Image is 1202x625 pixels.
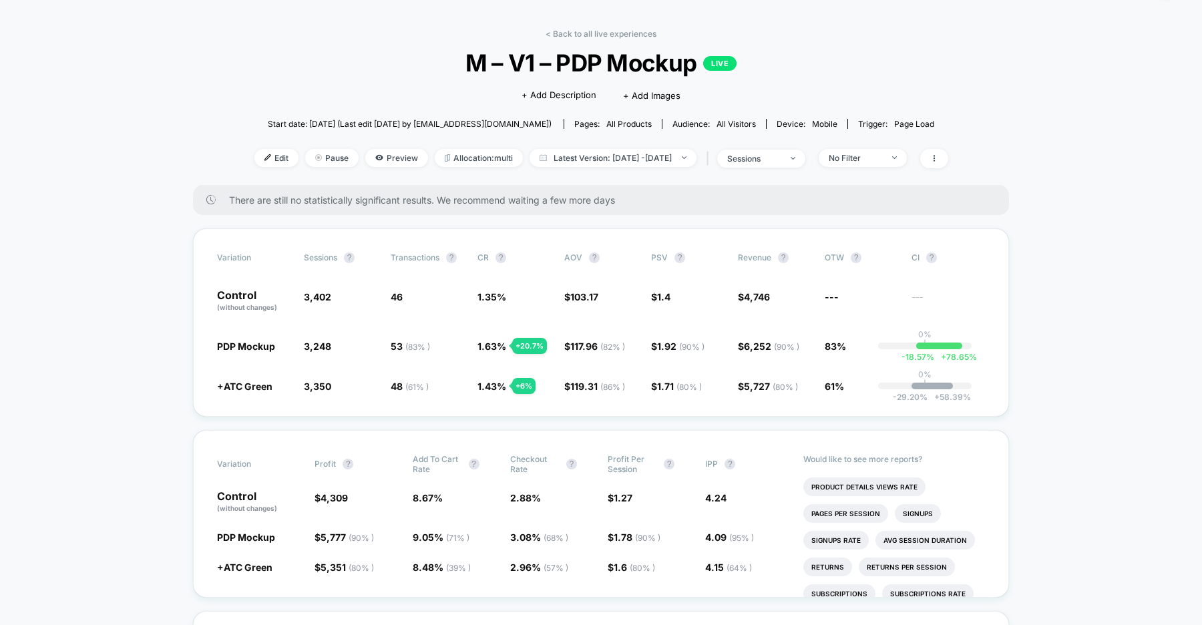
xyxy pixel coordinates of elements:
span: 78.65 % [934,352,977,362]
span: 2.88 % [510,492,541,503]
span: All Visitors [717,119,756,129]
p: 0% [918,369,932,379]
span: Add To Cart Rate [413,454,462,474]
button: ? [566,459,577,469]
span: ( 90 % ) [635,533,660,543]
span: ( 95 % ) [729,533,754,543]
span: 1.35 % [477,291,506,302]
button: ? [446,252,457,263]
button: ? [343,459,353,469]
span: + [941,352,946,362]
button: ? [469,459,479,469]
span: M – V1 – PDP Mockup [288,49,913,77]
span: $ [738,341,799,352]
span: ( 39 % ) [446,563,471,573]
div: + 6 % [512,378,536,394]
span: ( 57 % ) [544,563,568,573]
span: $ [315,562,374,573]
span: Variation [217,252,290,263]
span: Transactions [391,252,439,262]
li: Subscriptions [803,584,875,603]
span: 1.27 [614,492,632,503]
span: ( 80 % ) [773,382,798,392]
span: Revenue [738,252,771,262]
span: 5,727 [744,381,798,392]
span: PDP Mockup [217,341,275,352]
span: Pause [305,149,359,167]
span: CI [912,252,985,263]
span: 4,309 [321,492,348,503]
span: $ [738,381,798,392]
span: Page Load [894,119,934,129]
span: Profit [315,459,336,469]
span: 53 [391,341,430,352]
span: 5,777 [321,532,374,543]
span: + Add Images [623,90,680,101]
p: LIVE [703,56,737,71]
span: There are still no statistically significant results. We recommend waiting a few more days [229,194,982,206]
span: 4.09 [705,532,754,543]
li: Signups [895,504,941,523]
p: Control [217,491,301,513]
span: 119.31 [570,381,625,392]
span: 103.17 [570,291,598,302]
img: end [791,157,795,160]
span: $ [738,291,770,302]
p: Would like to see more reports? [803,454,986,464]
span: 117.96 [570,341,625,352]
span: $ [564,341,625,352]
span: 1.43 % [477,381,506,392]
li: Returns Per Session [859,558,955,576]
span: ( 86 % ) [600,382,625,392]
span: Sessions [304,252,337,262]
span: $ [651,341,705,352]
button: ? [674,252,685,263]
img: end [682,156,686,159]
li: Avg Session Duration [875,531,975,550]
span: ( 80 % ) [630,563,655,573]
span: 83% [825,341,846,352]
div: sessions [727,154,781,164]
span: $ [651,381,702,392]
button: ? [851,252,861,263]
span: 4,746 [744,291,770,302]
span: Start date: [DATE] (Last edit [DATE] by [EMAIL_ADDRESS][DOMAIN_NAME]) [268,119,552,129]
span: 1.78 [614,532,660,543]
span: +ATC Green [217,381,272,392]
span: 2.96 % [510,562,568,573]
button: ? [344,252,355,263]
span: Edit [254,149,298,167]
button: ? [664,459,674,469]
img: calendar [540,154,547,161]
button: ? [495,252,506,263]
span: Profit Per Session [608,454,657,474]
span: +ATC Green [217,562,272,573]
span: Checkout Rate [510,454,560,474]
span: 8.48 % [413,562,471,573]
span: -18.57 % [901,352,934,362]
button: ? [589,252,600,263]
span: --- [825,291,839,302]
span: 1.71 [657,381,702,392]
span: all products [606,119,652,129]
span: $ [564,381,625,392]
div: Pages: [574,119,652,129]
span: Preview [365,149,428,167]
span: 58.39 % [928,392,971,402]
span: ( 83 % ) [405,342,430,352]
span: (without changes) [217,303,277,311]
span: 3,248 [304,341,331,352]
span: Allocation: multi [435,149,523,167]
span: ( 68 % ) [544,533,568,543]
span: 46 [391,291,403,302]
span: PSV [651,252,668,262]
span: $ [651,291,670,302]
p: | [924,379,926,389]
div: Trigger: [858,119,934,129]
p: Control [217,290,290,312]
span: ( 90 % ) [679,342,705,352]
span: 3,402 [304,291,331,302]
div: No Filter [829,153,882,163]
img: end [892,156,897,159]
span: Device: [766,119,847,129]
